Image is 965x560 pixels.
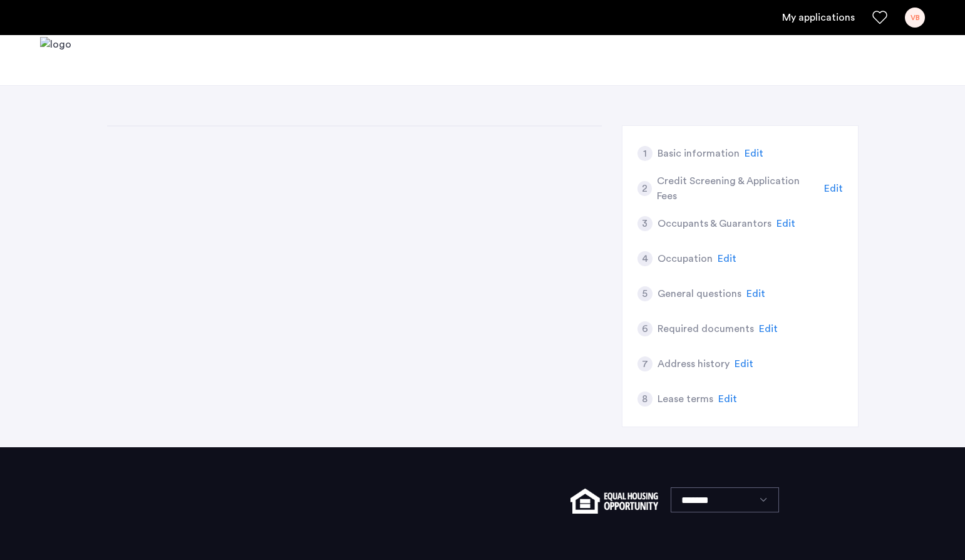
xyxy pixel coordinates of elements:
div: 6 [637,321,653,336]
div: VB [905,8,925,28]
div: 5 [637,286,653,301]
div: 1 [637,146,653,161]
h5: Basic information [658,146,740,161]
span: Edit [745,148,763,158]
div: 8 [637,391,653,407]
span: Edit [718,394,737,404]
span: Edit [735,359,753,369]
a: Favorites [872,10,887,25]
h5: Occupants & Guarantors [658,216,771,231]
span: Edit [777,219,795,229]
div: 7 [637,356,653,371]
h5: Lease terms [658,391,713,407]
a: My application [782,10,855,25]
span: Edit [824,184,843,194]
a: Cazamio logo [40,37,71,84]
h5: Required documents [658,321,754,336]
span: Edit [759,324,778,334]
div: 3 [637,216,653,231]
h5: Occupation [658,251,713,266]
div: 4 [637,251,653,266]
span: Edit [746,289,765,299]
select: Language select [671,487,779,512]
h5: Credit Screening & Application Fees [657,174,819,204]
span: Edit [718,254,736,264]
img: equal-housing.png [570,489,658,514]
h5: General questions [658,286,741,301]
h5: Address history [658,356,730,371]
img: logo [40,37,71,84]
div: 2 [637,181,653,196]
